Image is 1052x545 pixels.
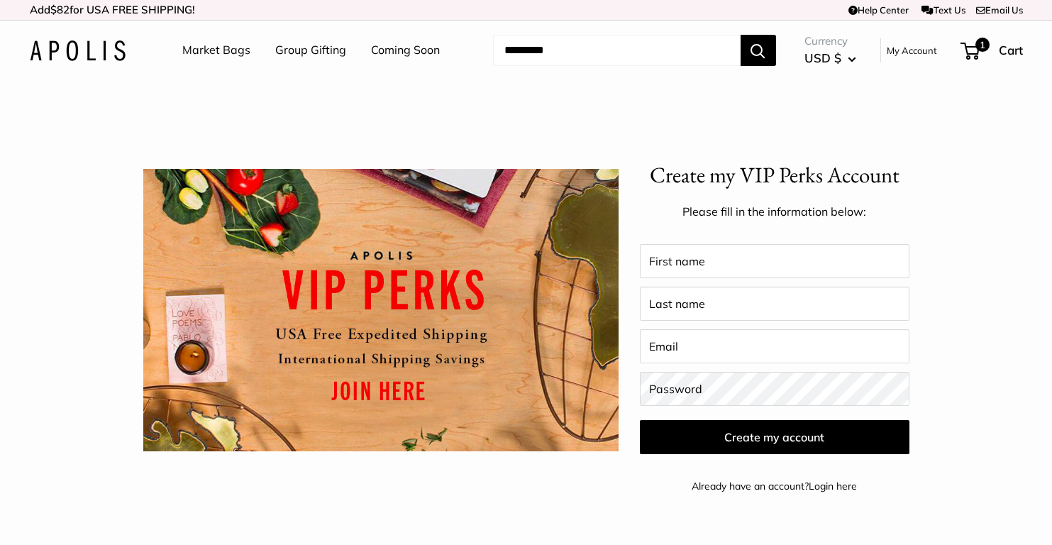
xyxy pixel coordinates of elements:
[804,50,841,65] span: USD $
[640,420,909,454] button: Create my account
[848,4,909,16] a: Help Center
[182,40,250,61] a: Market Bags
[50,3,70,16] span: $82
[640,158,909,192] h1: Create my VIP Perks Account
[741,35,776,66] button: Search
[804,31,856,51] span: Currency
[962,39,1023,62] a: 1 Cart
[921,4,965,16] a: Text Us
[976,4,1023,16] a: Email Us
[275,40,346,61] a: Group Gifting
[809,480,857,492] a: Login here
[804,47,856,70] button: USD $
[30,40,126,61] img: Apolis
[640,202,909,223] p: Please fill in the information below:
[999,43,1023,57] span: Cart
[371,40,440,61] a: Coming Soon
[640,477,909,495] p: Already have an account?
[887,42,937,59] a: My Account
[493,35,741,66] input: Search...
[975,38,989,52] span: 1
